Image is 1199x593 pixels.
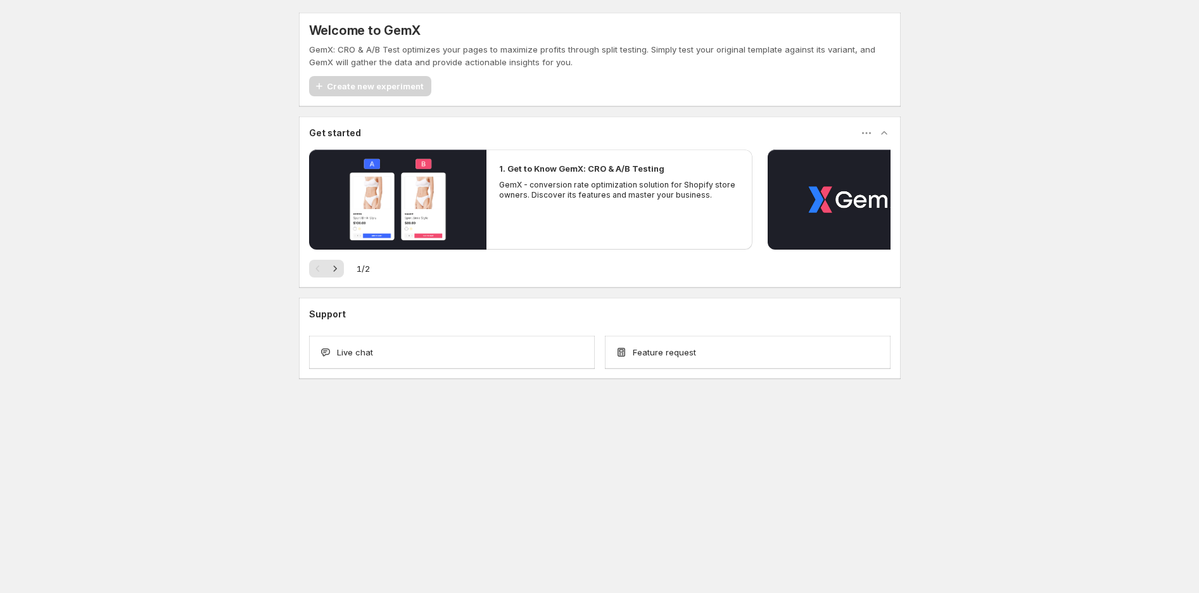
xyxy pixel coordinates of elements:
[309,23,421,38] h5: Welcome to GemX
[337,346,373,359] span: Live chat
[309,43,891,68] p: GemX: CRO & A/B Test optimizes your pages to maximize profits through split testing. Simply test ...
[309,127,361,139] h3: Get started
[499,162,664,175] h2: 1. Get to Know GemX: CRO & A/B Testing
[309,308,346,321] h3: Support
[499,180,740,200] p: GemX - conversion rate optimization solution for Shopify store owners. Discover its features and ...
[357,262,370,275] span: 1 / 2
[633,346,696,359] span: Feature request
